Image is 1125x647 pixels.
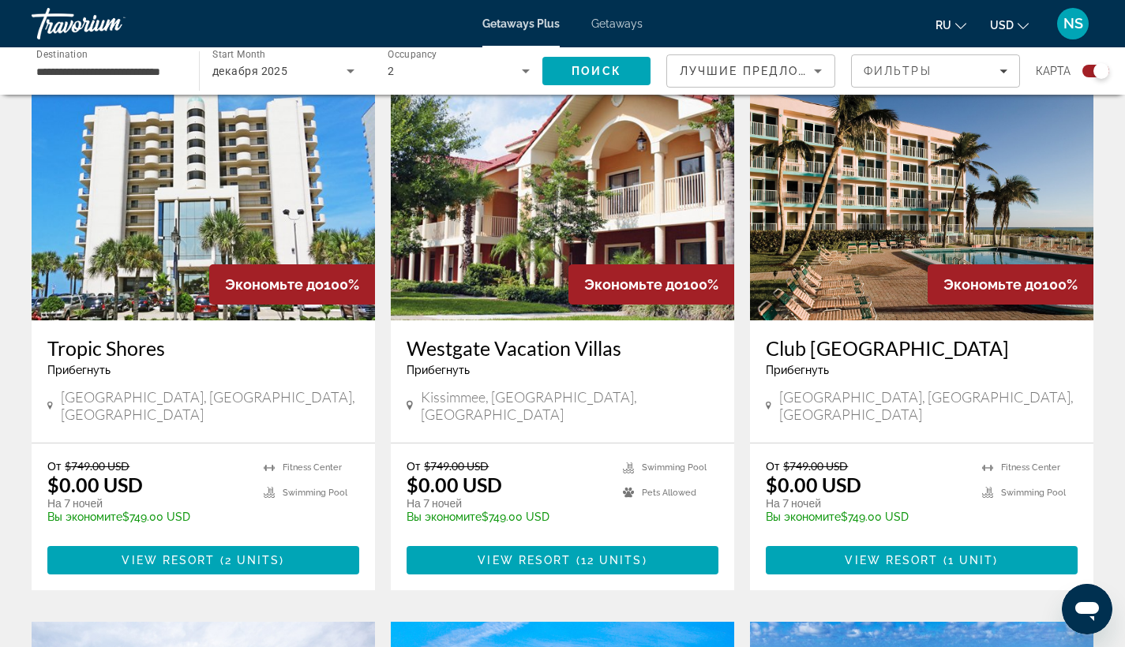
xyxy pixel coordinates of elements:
[407,510,607,523] p: $749.00 USD
[407,459,420,473] span: От
[584,276,683,293] span: Экономьте до
[750,68,1093,320] img: Club Wyndham Sea Gardens
[990,13,1029,36] button: Change currency
[47,510,122,523] span: Вы экономите
[766,336,1078,360] a: Club [GEOGRAPHIC_DATA]
[1036,60,1071,82] span: карта
[766,473,861,496] p: $0.00 USD
[209,264,375,305] div: 100%
[766,496,966,510] p: На 7 ночей
[47,473,143,496] p: $0.00 USD
[482,17,560,30] a: Getaways Plus
[783,459,848,473] span: $749.00 USD
[122,554,215,567] span: View Resort
[47,510,248,523] p: $749.00 USD
[864,65,932,77] span: Фильтры
[36,62,178,81] input: Select destination
[766,510,966,523] p: $749.00 USD
[766,459,779,473] span: От
[990,19,1014,32] span: USD
[478,554,571,567] span: View Resort
[407,336,718,360] a: Westgate Vacation Villas
[407,510,482,523] span: Вы экономите
[32,3,189,44] a: Travorium
[642,462,707,473] span: Swimming Pool
[283,488,347,498] span: Swimming Pool
[407,496,607,510] p: На 7 ночей
[572,65,621,77] span: Поиск
[943,276,1042,293] span: Экономьте до
[766,546,1078,574] button: View Resort(1 unit)
[225,276,324,293] span: Экономьте до
[1001,488,1066,498] span: Swimming Pool
[568,264,734,305] div: 100%
[225,554,280,567] span: 2 units
[391,68,734,320] img: Westgate Vacation Villas
[421,388,718,423] span: Kissimmee, [GEOGRAPHIC_DATA], [GEOGRAPHIC_DATA]
[845,554,938,567] span: View Resort
[928,264,1093,305] div: 100%
[939,554,999,567] span: ( )
[47,364,111,376] span: Прибегнуть
[766,510,841,523] span: Вы экономите
[407,473,502,496] p: $0.00 USD
[948,554,994,567] span: 1 unit
[1052,7,1093,40] button: User Menu
[283,462,342,473] span: Fitness Center
[680,62,822,80] mat-select: Sort by
[851,54,1020,88] button: Filters
[212,49,265,60] span: Start Month
[388,49,437,60] span: Occupancy
[47,496,248,510] p: На 7 ночей
[936,19,951,32] span: ru
[779,388,1078,423] span: [GEOGRAPHIC_DATA], [GEOGRAPHIC_DATA], [GEOGRAPHIC_DATA]
[1062,584,1112,634] iframe: Кнопка запуска окна обмена сообщениями
[571,554,647,567] span: ( )
[591,17,643,30] a: Getaways
[1063,16,1083,32] span: NS
[388,65,394,77] span: 2
[61,388,359,423] span: [GEOGRAPHIC_DATA], [GEOGRAPHIC_DATA], [GEOGRAPHIC_DATA]
[424,459,489,473] span: $749.00 USD
[766,364,829,376] span: Прибегнуть
[642,488,696,498] span: Pets Allowed
[47,546,359,574] button: View Resort(2 units)
[216,554,285,567] span: ( )
[407,364,470,376] span: Прибегнуть
[65,459,129,473] span: $749.00 USD
[407,546,718,574] button: View Resort(12 units)
[212,65,287,77] span: декабря 2025
[581,554,643,567] span: 12 units
[32,68,375,320] img: Tropic Shores
[1001,462,1060,473] span: Fitness Center
[936,13,966,36] button: Change language
[47,459,61,473] span: От
[680,65,848,77] span: Лучшие предложения
[36,48,88,59] span: Destination
[47,336,359,360] a: Tropic Shores
[542,57,651,85] button: Search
